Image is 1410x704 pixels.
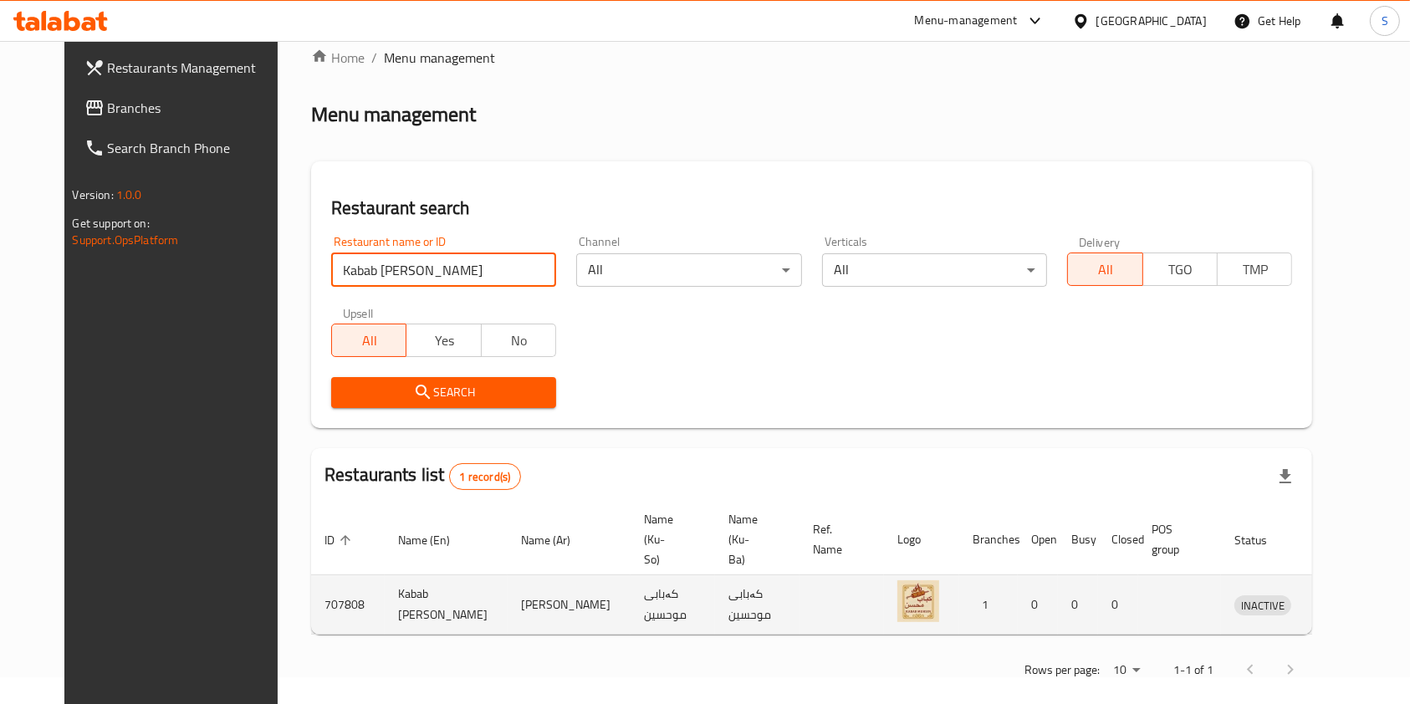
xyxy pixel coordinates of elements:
th: Closed [1098,504,1138,575]
td: 707808 [311,575,385,635]
button: TGO [1142,253,1218,286]
li: / [371,48,377,68]
span: POS group [1152,519,1201,559]
p: Rows per page: [1024,660,1100,681]
td: 1 [959,575,1018,635]
span: S [1382,12,1388,30]
td: کەبابی موحسین [715,575,800,635]
span: Branches [108,98,287,118]
span: TGO [1150,258,1211,282]
label: Upsell [343,307,374,319]
td: Kabab [PERSON_NAME] [385,575,508,635]
a: Home [311,48,365,68]
div: Total records count [449,463,522,490]
span: Status [1234,530,1289,550]
span: Name (En) [398,530,472,550]
div: All [822,253,1047,287]
span: ID [324,530,356,550]
td: 0 [1018,575,1058,635]
span: Yes [413,329,474,353]
span: Search Branch Phone [108,138,287,158]
h2: Restaurant search [331,196,1292,221]
h2: Restaurants list [324,462,521,490]
button: All [331,324,406,357]
span: TMP [1224,258,1285,282]
span: Name (Ku-Ba) [728,509,779,569]
th: Branches [959,504,1018,575]
span: Search [345,382,543,403]
button: TMP [1217,253,1292,286]
table: enhanced table [311,504,1369,635]
a: Restaurants Management [71,48,300,88]
span: All [1075,258,1136,282]
span: Restaurants Management [108,58,287,78]
a: Search Branch Phone [71,128,300,168]
span: Name (Ar) [521,530,592,550]
button: All [1067,253,1142,286]
div: All [576,253,801,287]
a: Branches [71,88,300,128]
label: Delivery [1079,236,1121,247]
th: Logo [884,504,959,575]
p: 1-1 of 1 [1173,660,1213,681]
th: Open [1018,504,1058,575]
th: Action [1311,504,1369,575]
span: Get support on: [73,212,150,234]
div: Export file [1265,457,1305,497]
span: 1.0.0 [116,184,142,206]
span: No [488,329,549,353]
span: 1 record(s) [450,469,521,485]
span: All [339,329,400,353]
button: Search [331,377,556,408]
div: [GEOGRAPHIC_DATA] [1096,12,1207,30]
nav: breadcrumb [311,48,1312,68]
button: Yes [406,324,481,357]
td: [PERSON_NAME] [508,575,631,635]
td: 0 [1098,575,1138,635]
button: No [481,324,556,357]
span: Name (Ku-So) [644,509,695,569]
img: Kabab Mohsin [897,580,939,622]
td: 0 [1058,575,1098,635]
div: Rows per page: [1106,658,1147,683]
span: INACTIVE [1234,596,1291,615]
th: Busy [1058,504,1098,575]
a: Support.OpsPlatform [73,229,179,251]
input: Search for restaurant name or ID.. [331,253,556,287]
span: Menu management [384,48,495,68]
span: Version: [73,184,114,206]
span: Ref. Name [813,519,864,559]
h2: Menu management [311,101,476,128]
div: Menu-management [915,11,1018,31]
td: کەبابی موحسین [631,575,715,635]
